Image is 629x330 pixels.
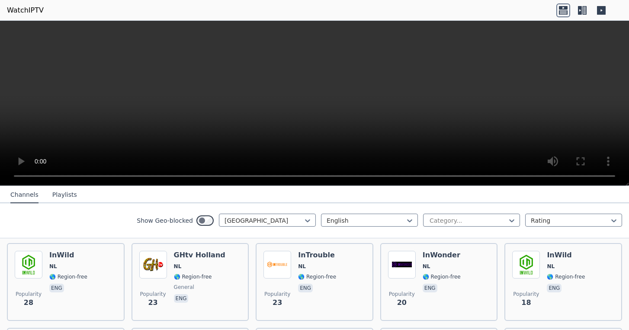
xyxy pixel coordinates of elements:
[513,291,539,298] span: Popularity
[389,291,415,298] span: Popularity
[148,298,157,308] span: 23
[298,284,313,292] p: eng
[298,273,336,280] span: 🌎 Region-free
[547,284,562,292] p: eng
[49,251,87,260] h6: InWild
[298,263,306,270] span: NL
[423,284,437,292] p: eng
[521,298,531,308] span: 18
[174,273,212,280] span: 🌎 Region-free
[7,5,44,16] a: WatchIPTV
[174,284,194,291] span: general
[24,298,33,308] span: 28
[137,216,193,225] label: Show Geo-blocked
[174,294,189,303] p: eng
[547,273,585,280] span: 🌎 Region-free
[49,273,87,280] span: 🌎 Region-free
[423,251,461,260] h6: InWonder
[264,291,290,298] span: Popularity
[512,251,540,279] img: InWild
[16,291,42,298] span: Popularity
[49,263,57,270] span: NL
[52,187,77,203] button: Playlists
[263,251,291,279] img: InTrouble
[10,187,39,203] button: Channels
[140,291,166,298] span: Popularity
[174,263,182,270] span: NL
[273,298,282,308] span: 23
[139,251,167,279] img: GHtv Holland
[423,263,430,270] span: NL
[298,251,336,260] h6: InTrouble
[423,273,461,280] span: 🌎 Region-free
[49,284,64,292] p: eng
[547,251,585,260] h6: InWild
[397,298,407,308] span: 20
[15,251,42,279] img: InWild
[547,263,555,270] span: NL
[388,251,416,279] img: InWonder
[174,251,225,260] h6: GHtv Holland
